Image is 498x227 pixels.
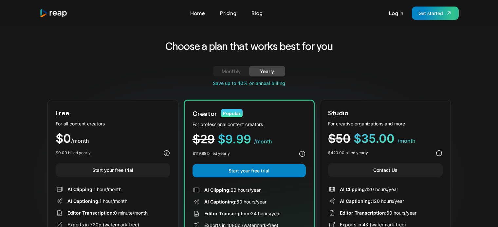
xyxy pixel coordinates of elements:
[340,210,386,216] span: Editor Transcription:
[354,131,395,146] span: $35.00
[67,198,127,204] div: 1 hour/month
[204,199,236,204] span: AI Captioning:
[204,186,261,193] div: 60 hours/year
[328,108,348,118] div: Studio
[328,131,351,146] span: $50
[204,187,231,193] span: AI Clipping:
[56,120,170,127] div: For all content creators
[386,8,407,18] a: Log in
[248,8,266,18] a: Blog
[328,120,443,127] div: For creative organizations and more
[418,10,443,17] div: Get started
[397,138,415,144] span: /month
[67,186,94,192] span: AI Clipping:
[254,138,272,145] span: /month
[193,121,306,128] div: For professional content creators
[47,80,451,87] div: Save up to 40% on annual billing
[204,210,281,217] div: 24 hours/year
[67,210,114,216] span: Editor Transcription:
[193,164,306,177] a: Start your free trial
[204,211,251,216] span: Editor Transcription:
[114,39,384,53] h2: Choose a plan that works best for you
[412,7,459,20] a: Get started
[328,163,443,177] a: Contact Us
[187,8,208,18] a: Home
[56,108,69,118] div: Free
[340,186,366,192] span: AI Clipping:
[56,133,170,145] div: $0
[67,186,121,193] div: 1 hour/month
[340,209,416,216] div: 60 hours/year
[328,150,368,156] div: $420.00 billed yearly
[221,109,243,117] div: Popular
[204,198,267,205] div: 60 hours/year
[217,8,240,18] a: Pricing
[193,151,230,156] div: $119.88 billed yearly
[340,198,372,204] span: AI Captioning:
[340,186,398,193] div: 120 hours/year
[221,67,241,75] div: Monthly
[193,108,217,118] div: Creator
[40,9,68,18] a: home
[193,132,215,146] span: $29
[67,198,100,204] span: AI Captioning:
[257,67,277,75] div: Yearly
[56,163,170,177] a: Start your free trial
[67,209,148,216] div: 0 minute/month
[218,132,251,146] span: $9.99
[56,150,91,156] div: $0.00 billed yearly
[340,198,404,204] div: 120 hours/year
[71,138,89,144] span: /month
